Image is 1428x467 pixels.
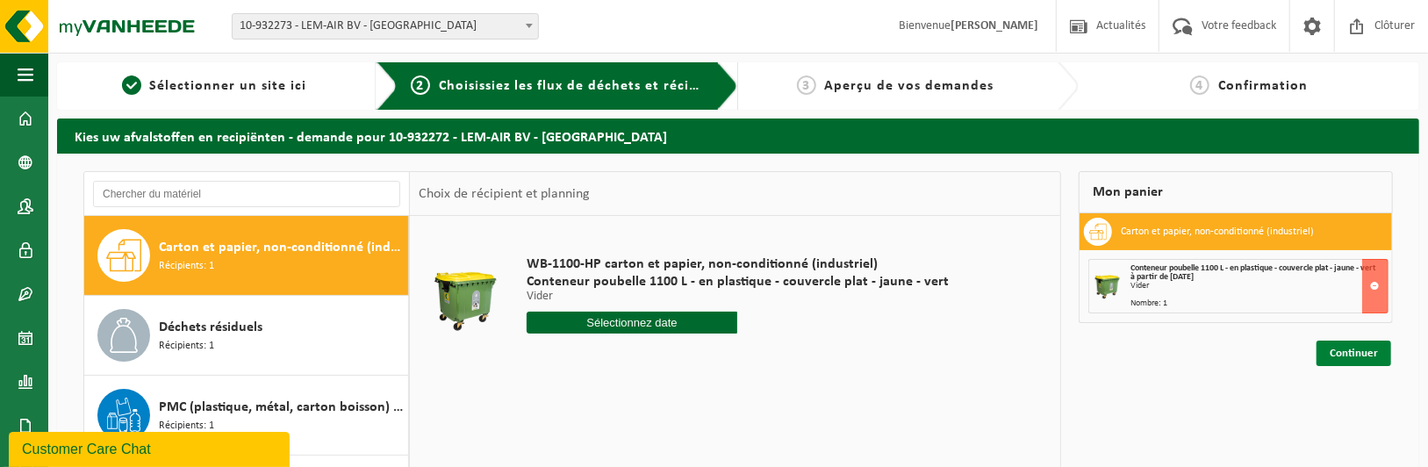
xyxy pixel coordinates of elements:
button: PMC (plastique, métal, carton boisson) (industriel) Récipients: 1 [84,376,409,456]
span: Confirmation [1218,79,1308,93]
span: Choisissiez les flux de déchets et récipients [439,79,731,93]
span: 10-932273 - LEM-AIR BV - ANDERLECHT [233,14,538,39]
span: 10-932273 - LEM-AIR BV - ANDERLECHT [232,13,539,40]
button: Déchets résiduels Récipients: 1 [84,296,409,376]
h3: Carton et papier, non-conditionné (industriel) [1121,218,1314,246]
span: Déchets résiduels [159,317,262,338]
div: Choix de récipient et planning [410,172,599,216]
span: Aperçu de vos demandes [825,79,994,93]
div: Vider [1130,282,1388,291]
span: 4 [1190,75,1209,95]
input: Sélectionnez date [527,312,738,334]
a: 1Sélectionner un site ici [66,75,362,97]
span: Récipients: 1 [159,338,214,355]
span: Conteneur poubelle 1100 L - en plastique - couvercle plat - jaune - vert [527,273,949,291]
span: Carton et papier, non-conditionné (industriel) [159,237,404,258]
span: PMC (plastique, métal, carton boisson) (industriel) [159,397,404,418]
a: Continuer [1317,341,1391,366]
span: WB-1100-HP carton et papier, non-conditionné (industriel) [527,255,949,273]
p: Vider [527,291,949,303]
strong: à partir de [DATE] [1130,272,1194,282]
span: 1 [122,75,141,95]
span: Conteneur poubelle 1100 L - en plastique - couvercle plat - jaune - vert [1130,263,1375,273]
span: 3 [797,75,816,95]
div: Mon panier [1079,171,1393,213]
iframe: chat widget [9,428,293,467]
span: Sélectionner un site ici [150,79,307,93]
strong: [PERSON_NAME] [951,19,1038,32]
input: Chercher du matériel [93,181,400,207]
div: Nombre: 1 [1130,299,1388,308]
span: Récipients: 1 [159,258,214,275]
h2: Kies uw afvalstoffen en recipiënten - demande pour 10-932272 - LEM-AIR BV - [GEOGRAPHIC_DATA] [57,119,1419,153]
span: Récipients: 1 [159,418,214,435]
button: Carton et papier, non-conditionné (industriel) Récipients: 1 [84,216,409,296]
span: 2 [411,75,430,95]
